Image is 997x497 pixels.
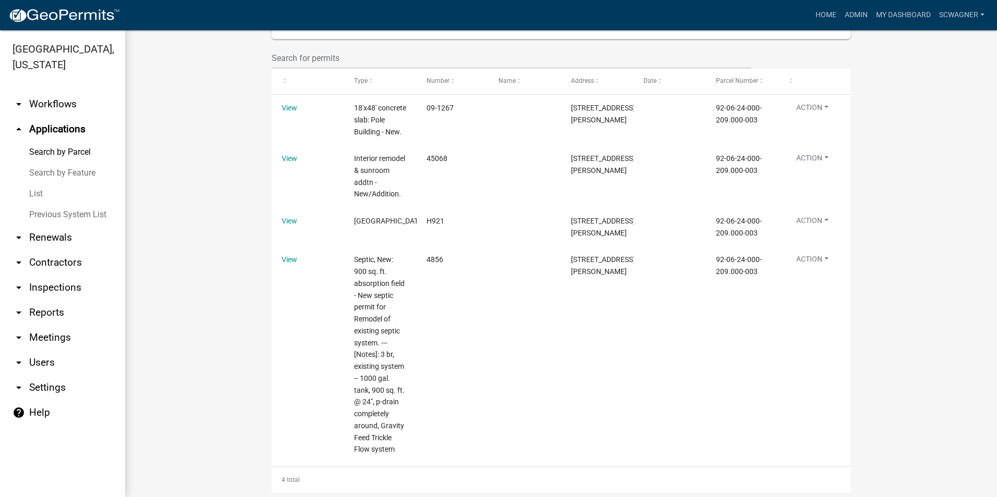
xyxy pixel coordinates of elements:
[427,255,443,264] span: 4856
[282,255,297,264] a: View
[561,69,634,94] datatable-header-cell: Address
[935,5,989,25] a: scwagner
[13,406,25,419] i: help
[282,217,297,225] a: View
[788,153,837,168] button: Action
[13,98,25,110] i: arrow_drop_down
[354,77,368,84] span: Type
[571,154,635,175] span: 1615 EAST KEISER ROAD
[13,231,25,244] i: arrow_drop_down
[643,77,656,84] span: Date
[811,5,841,25] a: Home
[272,467,850,493] div: 4 total
[706,69,779,94] datatable-header-cell: Parcel Number
[354,255,405,453] span: Septic, New: 900 sq. ft. absorption field - New septic permit for Remodel of existing septic syst...
[13,256,25,269] i: arrow_drop_down
[716,217,762,237] span: 92-06-24-000-209.000-003
[841,5,872,25] a: Admin
[788,215,837,230] button: Action
[498,77,516,84] span: Name
[354,217,424,225] span: Pole Building
[13,306,25,319] i: arrow_drop_down
[571,77,594,84] span: Address
[427,154,447,163] span: 45068
[282,154,297,163] a: View
[788,102,837,117] button: Action
[13,381,25,394] i: arrow_drop_down
[716,77,758,84] span: Parcel Number
[344,69,417,94] datatable-header-cell: Type
[571,217,635,237] span: 1615 EAST KEISER ROAD
[571,255,635,276] span: 1615 EAST KEISER ROAD
[716,104,762,124] span: 92-06-24-000-209.000-003
[788,254,837,269] button: Action
[634,69,706,94] datatable-header-cell: Date
[354,154,405,198] span: Interior remodel & sunroom addtn - New/Addition.
[282,104,297,112] a: View
[571,104,635,124] span: 1615 EAST KEISER ROAD
[427,217,444,225] span: H921
[417,69,489,94] datatable-header-cell: Number
[13,123,25,135] i: arrow_drop_up
[272,47,751,69] input: Search for permits
[13,356,25,369] i: arrow_drop_down
[489,69,561,94] datatable-header-cell: Name
[13,331,25,344] i: arrow_drop_down
[716,154,762,175] span: 92-06-24-000-209.000-003
[354,104,406,136] span: 18'x48' concrete slab: Pole Building - New.
[872,5,935,25] a: My Dashboard
[427,104,454,112] span: 09-1267
[716,255,762,276] span: 92-06-24-000-209.000-003
[427,77,449,84] span: Number
[13,281,25,294] i: arrow_drop_down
